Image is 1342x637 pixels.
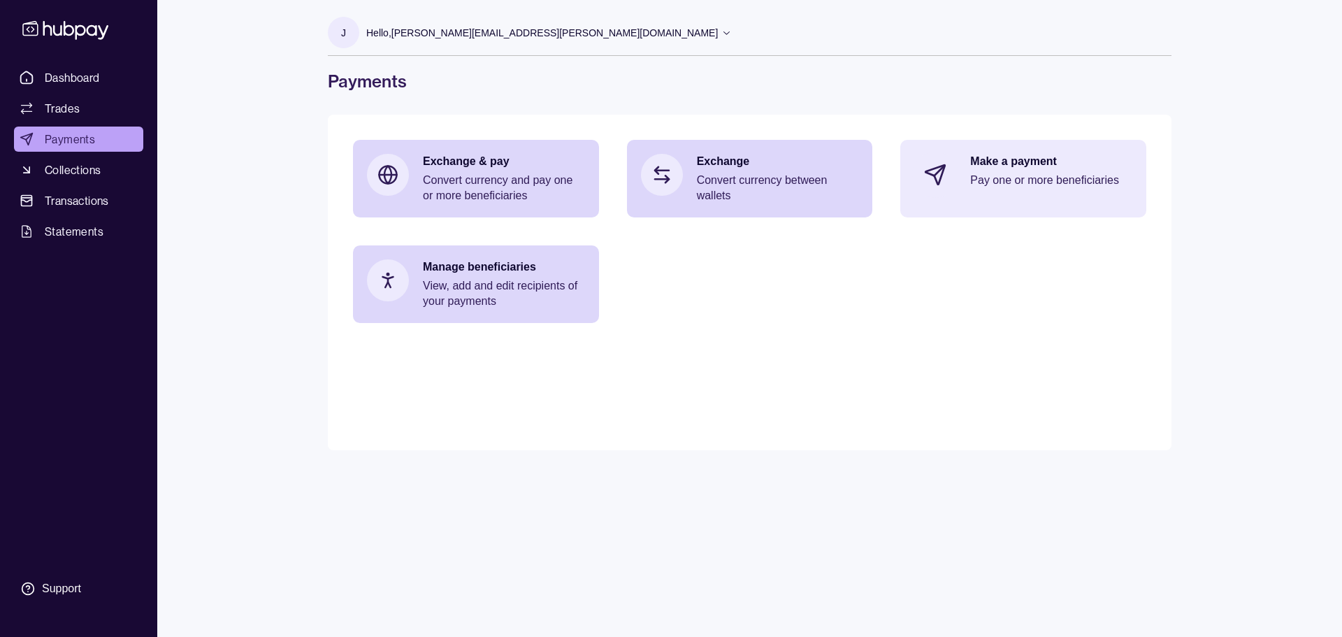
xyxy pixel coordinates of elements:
[45,162,101,178] span: Collections
[366,25,718,41] p: Hello, [PERSON_NAME][EMAIL_ADDRESS][PERSON_NAME][DOMAIN_NAME]
[14,65,143,90] a: Dashboard
[45,131,95,148] span: Payments
[14,157,143,182] a: Collections
[14,127,143,152] a: Payments
[900,140,1146,210] a: Make a paymentPay one or more beneficiaries
[45,69,100,86] span: Dashboard
[423,173,585,203] p: Convert currency and pay one or more beneficiaries
[45,223,103,240] span: Statements
[14,574,143,603] a: Support
[697,154,859,169] p: Exchange
[14,219,143,244] a: Statements
[353,245,599,323] a: Manage beneficiariesView, add and edit recipients of your payments
[970,173,1132,188] p: Pay one or more beneficiaries
[423,278,585,309] p: View, add and edit recipients of your payments
[423,154,585,169] p: Exchange & pay
[627,140,873,217] a: ExchangeConvert currency between wallets
[14,96,143,121] a: Trades
[328,70,1171,92] h1: Payments
[423,259,585,275] p: Manage beneficiaries
[697,173,859,203] p: Convert currency between wallets
[42,581,81,596] div: Support
[353,140,599,217] a: Exchange & payConvert currency and pay one or more beneficiaries
[970,154,1132,169] p: Make a payment
[341,25,346,41] p: J
[45,100,80,117] span: Trades
[45,192,109,209] span: Transactions
[14,188,143,213] a: Transactions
